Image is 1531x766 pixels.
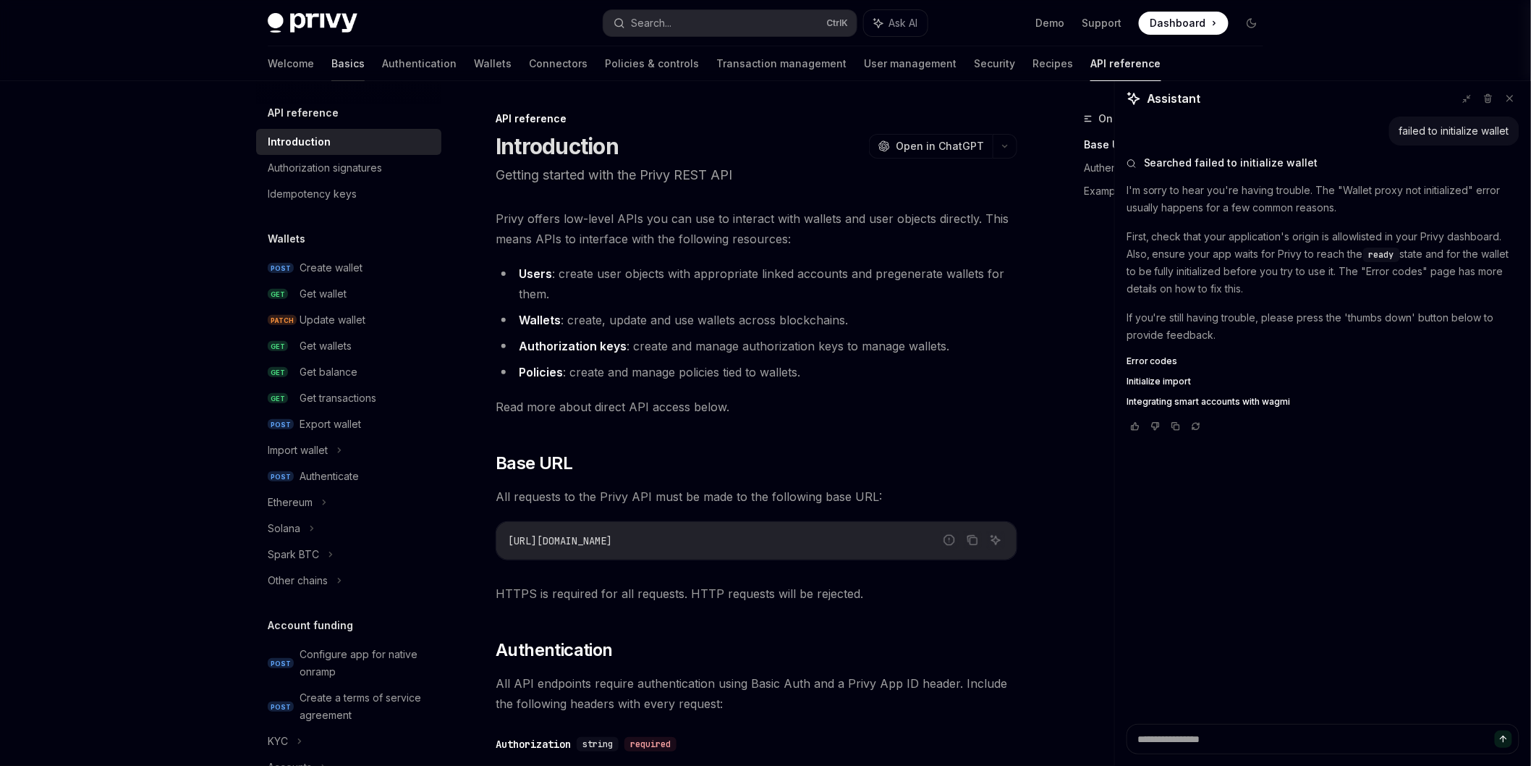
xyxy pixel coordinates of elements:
p: First, check that your application's origin is allowlisted in your Privy dashboard. Also, ensure ... [1127,228,1519,298]
a: POSTCreate wallet [256,255,441,281]
span: Dashboard [1150,16,1206,30]
strong: Authorization keys [519,339,627,353]
a: Welcome [268,46,314,81]
span: POST [268,419,294,430]
span: GET [268,341,288,352]
div: Idempotency keys [268,185,357,203]
strong: Users [519,266,552,281]
div: Import wallet [268,442,328,459]
button: Copy the contents from the code block [963,531,982,550]
img: dark logo [268,13,357,33]
div: Update wallet [300,311,365,329]
div: Create a terms of service agreement [300,689,433,724]
div: Other chains [268,572,328,589]
a: Error codes [1127,355,1519,367]
a: Transaction management [716,46,847,81]
a: PATCHUpdate wallet [256,307,441,333]
a: Recipes [1032,46,1073,81]
button: Toggle dark mode [1240,12,1263,35]
span: Assistant [1147,90,1201,107]
h5: Wallets [268,230,305,248]
a: User management [864,46,957,81]
button: Open in ChatGPT [869,134,993,159]
span: Ctrl K [826,17,848,29]
a: Demo [1035,16,1064,30]
span: All requests to the Privy API must be made to the following base URL: [496,487,1017,507]
a: Policies & controls [605,46,699,81]
span: Error codes [1127,355,1178,367]
span: string [582,738,613,750]
div: Get balance [300,363,357,381]
strong: Wallets [519,313,561,327]
li: : create and manage authorization keys to manage wallets. [496,336,1017,356]
a: Introduction [256,129,441,155]
a: GETGet wallets [256,333,441,359]
button: Ask AI [986,531,1005,550]
span: PATCH [268,315,297,326]
p: If you're still having trouble, please press the 'thumbs down' button below to provide feedback. [1127,309,1519,344]
div: Export wallet [300,416,361,433]
h5: API reference [268,104,339,122]
div: Authorization signatures [268,159,382,177]
div: failed to initialize wallet [1399,124,1509,138]
div: Authenticate [300,468,359,485]
h5: Account funding [268,617,353,634]
a: POSTAuthenticate [256,463,441,489]
div: Create wallet [300,259,362,277]
span: Open in ChatGPT [896,139,984,153]
a: Initialize import [1127,376,1519,387]
span: POST [268,702,294,712]
div: Authorization [496,737,571,752]
a: Basics [331,46,365,81]
span: On this page [1098,110,1163,127]
a: Base URL [1084,133,1275,156]
span: Authentication [496,639,613,662]
span: ready [1369,249,1394,261]
button: Ask AI [864,10,928,36]
a: POSTExport wallet [256,411,441,437]
a: Connectors [529,46,588,81]
div: Introduction [268,133,331,151]
div: API reference [496,111,1017,126]
a: Support [1082,16,1121,30]
a: Integrating smart accounts with wagmi [1127,396,1519,408]
a: POSTCreate a terms of service agreement [256,685,441,728]
span: GET [268,367,288,378]
a: Authentication [1084,156,1275,180]
div: KYC [268,733,288,750]
a: Dashboard [1139,12,1229,35]
a: Idempotency keys [256,181,441,207]
span: HTTPS is required for all requests. HTTP requests will be rejected. [496,584,1017,604]
span: Read more about direct API access below. [496,397,1017,417]
div: Search... [631,14,671,32]
span: [URL][DOMAIN_NAME] [508,534,612,547]
button: Send message [1495,731,1512,748]
span: Ask AI [889,16,917,30]
a: GETGet wallet [256,281,441,307]
a: Authorization signatures [256,155,441,181]
span: POST [268,471,294,482]
a: Authentication [382,46,457,81]
p: I'm sorry to hear you're having trouble. The "Wallet proxy not initialized" error usually happens... [1127,182,1519,216]
a: Wallets [474,46,512,81]
a: GETGet transactions [256,385,441,411]
div: Ethereum [268,494,313,511]
div: Spark BTC [268,546,319,563]
div: Get transactions [300,390,376,407]
li: : create and manage policies tied to wallets. [496,362,1017,382]
a: Security [974,46,1015,81]
div: Solana [268,520,300,537]
span: POST [268,263,294,274]
a: GETGet balance [256,359,441,385]
button: Search...CtrlK [603,10,857,36]
span: Base URL [496,452,572,475]
button: Searched failed to initialize wallet [1127,156,1519,170]
li: : create user objects with appropriate linked accounts and pregenerate wallets for them. [496,264,1017,304]
span: GET [268,393,288,404]
div: Get wallets [300,337,352,355]
span: Initialize import [1127,376,1192,387]
div: required [624,737,677,752]
p: Getting started with the Privy REST API [496,165,1017,185]
button: Report incorrect code [940,531,959,550]
span: All API endpoints require authentication using Basic Auth and a Privy App ID header. Include the ... [496,673,1017,714]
